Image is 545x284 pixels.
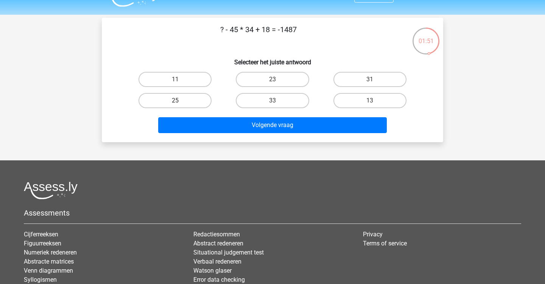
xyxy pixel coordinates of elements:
[114,53,431,66] h6: Selecteer het juiste antwoord
[24,258,74,265] a: Abstracte matrices
[24,208,521,217] h5: Assessments
[193,249,264,256] a: Situational judgement test
[24,267,73,274] a: Venn diagrammen
[24,276,57,283] a: Syllogismen
[412,27,440,46] div: 01:51
[158,117,387,133] button: Volgende vraag
[114,24,403,47] p: ? - 45 * 34 + 18 = -1487
[363,231,383,238] a: Privacy
[236,93,309,108] label: 33
[139,93,212,108] label: 25
[24,182,78,199] img: Assessly logo
[193,267,232,274] a: Watson glaser
[236,72,309,87] label: 23
[24,231,58,238] a: Cijferreeksen
[193,240,243,247] a: Abstract redeneren
[333,72,406,87] label: 31
[333,93,406,108] label: 13
[24,249,77,256] a: Numeriek redeneren
[193,258,241,265] a: Verbaal redeneren
[24,240,61,247] a: Figuurreeksen
[193,231,240,238] a: Redactiesommen
[193,276,245,283] a: Error data checking
[139,72,212,87] label: 11
[363,240,407,247] a: Terms of service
